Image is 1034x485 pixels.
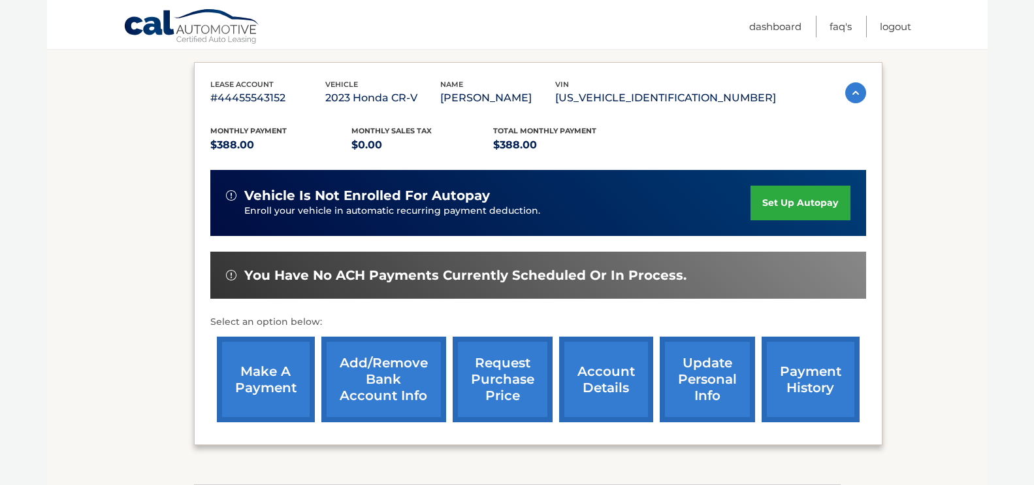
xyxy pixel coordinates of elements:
[493,126,596,135] span: Total Monthly Payment
[845,82,866,103] img: accordion-active.svg
[351,126,432,135] span: Monthly sales Tax
[559,337,653,422] a: account details
[351,136,493,154] p: $0.00
[210,89,325,107] p: #44455543152
[210,80,274,89] span: lease account
[453,337,553,422] a: request purchase price
[123,8,261,46] a: Cal Automotive
[321,337,446,422] a: Add/Remove bank account info
[226,190,236,201] img: alert-white.svg
[762,337,860,422] a: payment history
[440,80,463,89] span: name
[210,126,287,135] span: Monthly Payment
[660,337,755,422] a: update personal info
[325,89,440,107] p: 2023 Honda CR-V
[880,16,911,37] a: Logout
[749,16,801,37] a: Dashboard
[830,16,852,37] a: FAQ's
[244,267,687,284] span: You have no ACH payments currently scheduled or in process.
[244,188,490,204] span: vehicle is not enrolled for autopay
[440,89,555,107] p: [PERSON_NAME]
[244,204,751,218] p: Enroll your vehicle in automatic recurring payment deduction.
[217,337,315,422] a: make a payment
[555,80,569,89] span: vin
[325,80,358,89] span: vehicle
[226,270,236,280] img: alert-white.svg
[210,314,866,330] p: Select an option below:
[751,186,850,220] a: set up autopay
[493,136,635,154] p: $388.00
[555,89,776,107] p: [US_VEHICLE_IDENTIFICATION_NUMBER]
[210,136,352,154] p: $388.00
